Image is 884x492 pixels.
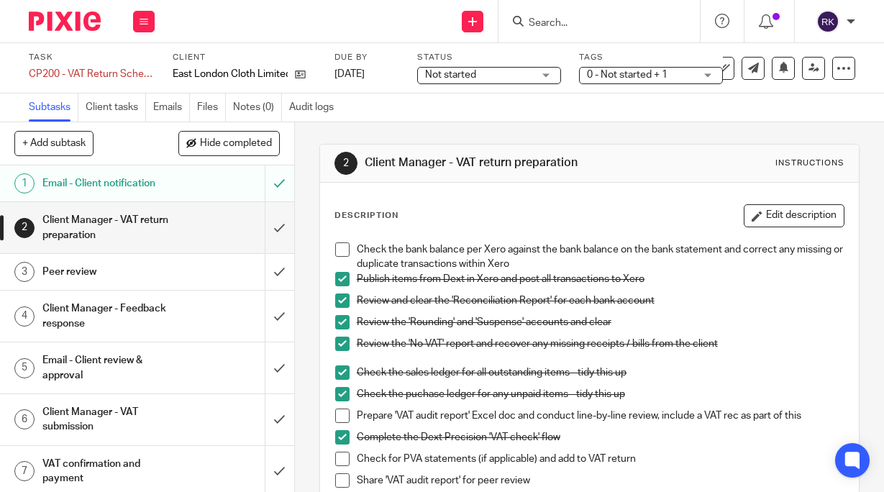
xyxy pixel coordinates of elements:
[334,210,398,222] p: Description
[14,173,35,193] div: 1
[816,10,839,33] img: svg%3E
[289,94,341,122] a: Audit logs
[42,453,181,490] h1: VAT confirmation and payment
[357,315,844,329] p: Review the 'Rounding' and 'Suspense' accounts and clear
[42,209,181,246] h1: Client Manager - VAT return preparation
[178,131,280,155] button: Hide completed
[417,52,561,63] label: Status
[14,262,35,282] div: 3
[173,67,288,81] p: East London Cloth Limited
[334,69,365,79] span: [DATE]
[29,67,155,81] div: CP200 - VAT Return Schedule 2 - Feb/May/Aug/Nov
[14,358,35,378] div: 5
[42,401,181,438] h1: Client Manager - VAT submission
[14,306,35,327] div: 4
[527,17,657,30] input: Search
[197,94,226,122] a: Files
[29,94,78,122] a: Subtasks
[775,158,844,169] div: Instructions
[357,452,844,466] p: Check for PVA statements (if applicable) and add to VAT return
[357,337,844,351] p: Review the 'No VAT' report and recover any missing receipts / bills from the client
[425,70,476,80] span: Not started
[334,52,399,63] label: Due by
[14,218,35,238] div: 2
[153,94,190,122] a: Emails
[357,365,844,380] p: Check the sales ledger for all outstanding items - tidy this up
[744,204,844,227] button: Edit description
[86,94,146,122] a: Client tasks
[42,298,181,334] h1: Client Manager - Feedback response
[42,173,181,194] h1: Email - Client notification
[357,272,844,286] p: Publish items from Dext in Xero and post all transactions to Xero
[357,242,844,272] p: Check the bank balance per Xero against the bank balance on the bank statement and correct any mi...
[14,409,35,429] div: 6
[14,461,35,481] div: 7
[29,52,155,63] label: Task
[42,261,181,283] h1: Peer review
[587,70,667,80] span: 0 - Not started + 1
[579,52,723,63] label: Tags
[42,350,181,386] h1: Email - Client review & approval
[200,138,272,150] span: Hide completed
[233,94,282,122] a: Notes (0)
[29,12,101,31] img: Pixie
[357,387,844,401] p: Check the puchase ledger for any unpaid items - tidy this up
[173,52,316,63] label: Client
[334,152,357,175] div: 2
[357,293,844,308] p: Review and clear the 'Reconciliation Report' for each bank account
[357,473,844,488] p: Share 'VAT audit report' for peer review
[357,430,844,445] p: Complete the Dext Precision 'VAT check' flow
[365,155,620,170] h1: Client Manager - VAT return preparation
[14,131,94,155] button: + Add subtask
[357,409,844,423] p: Prepare 'VAT audit report' Excel doc and conduct line-by-line review, include a VAT rec as part o...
